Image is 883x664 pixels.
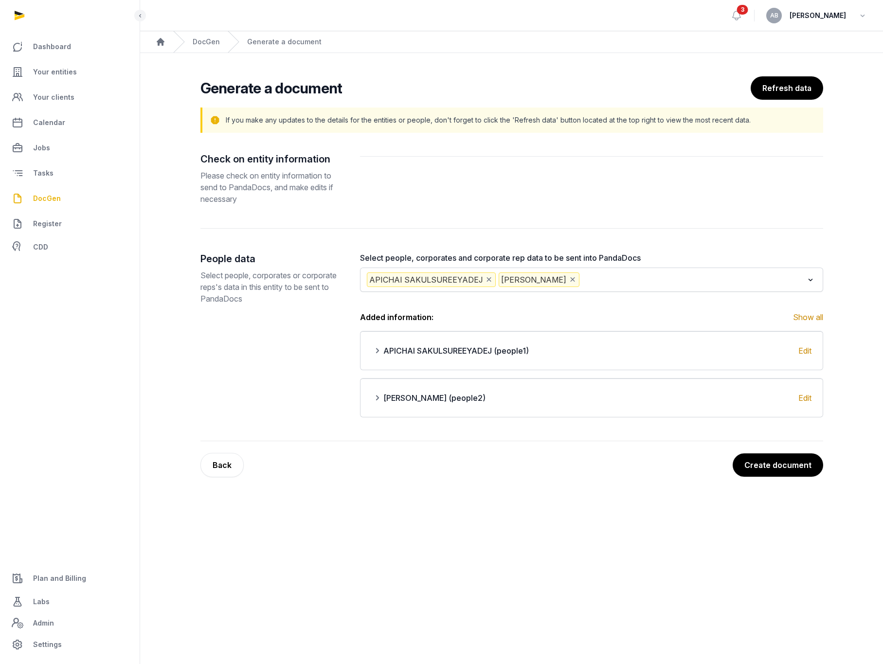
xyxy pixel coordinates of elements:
[766,8,782,23] button: AB
[200,170,344,205] p: Please check on entity information to send to PandaDocs, and make edits if necessary
[33,91,74,103] span: Your clients
[485,273,493,287] button: Deselect APICHAI SAKULSUREEYADEJ
[200,453,244,477] button: Back
[360,311,823,323] li: Added information:
[247,37,322,47] div: Generate a document
[8,111,132,134] a: Calendar
[140,31,883,53] nav: Breadcrumb
[200,79,342,97] h2: Generate a document
[193,37,220,47] a: DocGen
[8,212,132,235] a: Register
[33,617,54,629] span: Admin
[8,613,132,633] a: Admin
[33,241,48,253] span: CDD
[33,218,62,230] span: Register
[8,567,132,590] a: Plan and Billing
[8,187,132,210] a: DocGen
[33,117,65,128] span: Calendar
[798,346,811,356] a: Edit
[33,66,77,78] span: Your entities
[8,633,132,656] a: Settings
[798,393,811,403] a: Edit
[8,86,132,109] a: Your clients
[200,152,344,166] h2: Check on entity information
[790,10,846,21] span: [PERSON_NAME]
[33,596,50,608] span: Labs
[383,345,529,357] span: APICHAI SAKULSUREEYADEJ (people1)
[793,311,823,323] div: Show all
[360,252,823,264] label: Select people, corporates and corporate rep data to be sent into PandaDocs
[365,270,818,289] div: Search for option
[226,115,751,125] p: If you make any updates to the details for the entities or people, don't forget to click the 'Ref...
[200,252,344,266] h2: People data
[499,272,579,287] span: [PERSON_NAME]
[8,162,132,185] a: Tasks
[770,13,778,18] span: AB
[751,76,823,100] button: Refresh data
[733,453,823,477] button: Create document
[8,35,132,58] a: Dashboard
[568,273,577,287] button: Deselect ONG PENG TSIN
[33,167,54,179] span: Tasks
[200,269,344,305] p: Select people, corporates or corporate reps's data in this entity to be sent to PandaDocs
[8,60,132,84] a: Your entities
[8,590,132,613] a: Labs
[8,136,132,160] a: Jobs
[33,41,71,53] span: Dashboard
[33,639,62,650] span: Settings
[737,5,748,15] span: 3
[367,272,496,287] span: APICHAI SAKULSUREEYADEJ
[581,272,803,287] input: Search for option
[8,237,132,257] a: CDD
[33,573,86,584] span: Plan and Billing
[33,142,50,154] span: Jobs
[33,193,61,204] span: DocGen
[383,392,486,404] span: [PERSON_NAME] (people2)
